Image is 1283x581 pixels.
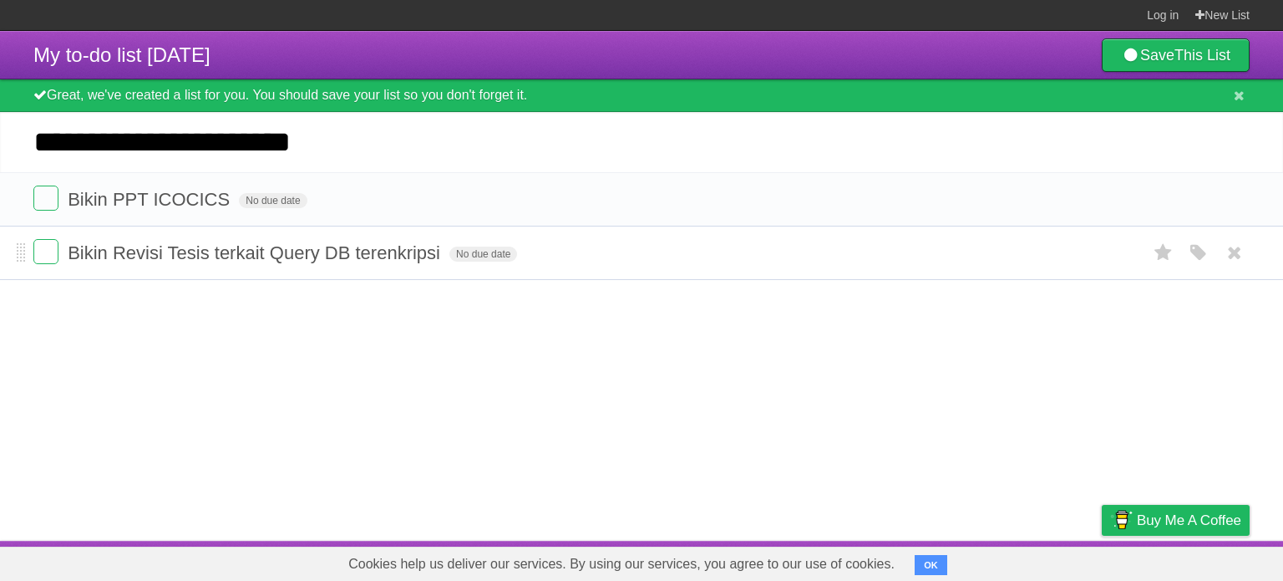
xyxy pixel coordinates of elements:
span: Bikin PPT ICOCICS [68,189,234,210]
span: Buy me a coffee [1137,506,1241,535]
a: Terms [1023,545,1060,577]
label: Done [33,239,58,264]
span: Cookies help us deliver our services. By using our services, you agree to our use of cookies. [332,548,911,581]
b: This List [1174,47,1230,64]
label: Star task [1148,239,1179,267]
a: Buy me a coffee [1102,505,1250,536]
a: About [880,545,915,577]
img: Buy me a coffee [1110,506,1133,534]
span: No due date [239,193,307,208]
a: Developers [935,545,1002,577]
span: My to-do list [DATE] [33,43,210,66]
button: OK [915,555,947,575]
span: Bikin Revisi Tesis terkait Query DB terenkripsi [68,242,444,263]
label: Done [33,186,58,211]
span: No due date [449,247,517,262]
a: Privacy [1080,545,1123,577]
a: SaveThis List [1102,38,1250,72]
a: Suggest a feature [1144,545,1250,577]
